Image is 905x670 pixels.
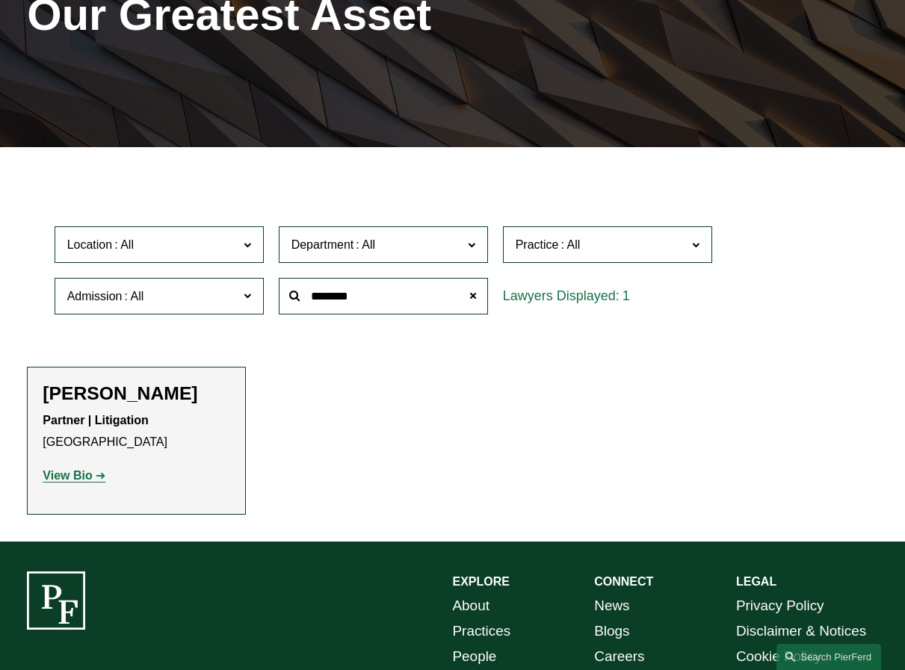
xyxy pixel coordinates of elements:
[43,469,92,482] strong: View Bio
[736,575,776,588] strong: LEGAL
[453,593,489,618] a: About
[453,575,510,588] strong: EXPLORE
[594,644,644,669] a: Careers
[516,238,559,251] span: Practice
[453,644,497,669] a: People
[776,644,881,670] a: Search this site
[594,618,629,644] a: Blogs
[594,593,629,618] a: News
[43,410,230,453] p: [GEOGRAPHIC_DATA]
[736,593,824,618] a: Privacy Policy
[291,238,354,251] span: Department
[623,288,630,303] span: 1
[43,414,148,426] strong: Partner | Litigation
[67,238,113,251] span: Location
[67,290,123,303] span: Admission
[43,469,105,482] a: View Bio
[43,382,230,405] h2: [PERSON_NAME]
[594,575,653,588] strong: CONNECT
[736,618,866,644] a: Disclaimer & Notices
[453,618,511,644] a: Practices
[736,644,821,669] a: Cookie Policy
